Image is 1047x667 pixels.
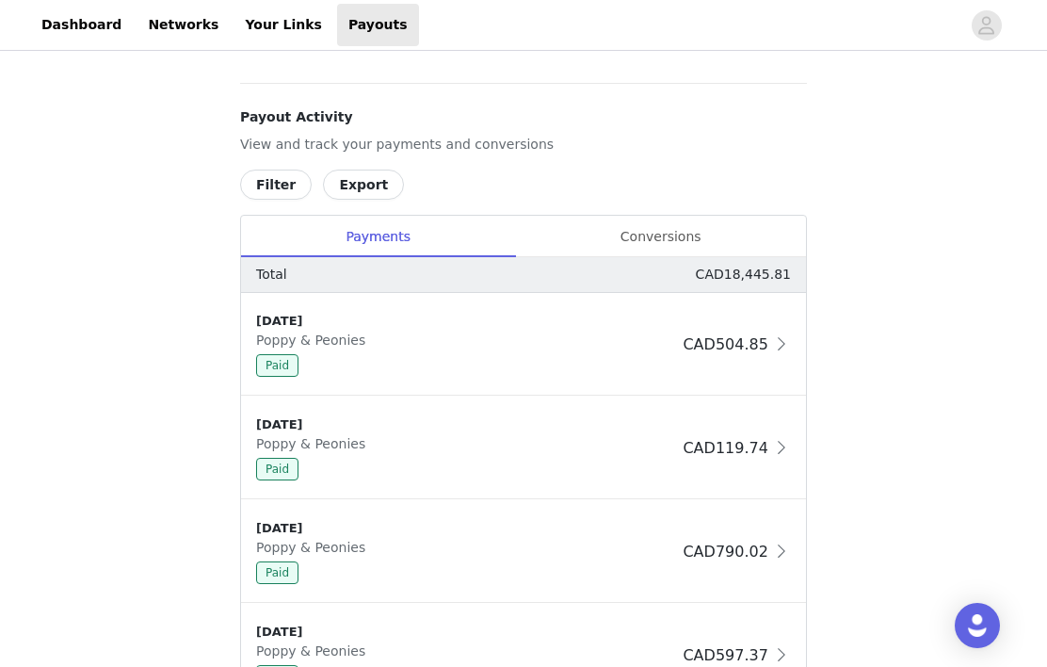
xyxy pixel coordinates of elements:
[241,216,515,258] div: Payments
[240,170,312,200] button: Filter
[30,4,133,46] a: Dashboard
[256,312,675,331] div: [DATE]
[241,293,806,397] div: clickable-list-item
[337,4,419,46] a: Payouts
[240,107,807,127] h4: Payout Activity
[683,543,767,561] span: CAD790.02
[696,265,791,285] p: CAD18,445.81
[256,623,675,642] div: [DATE]
[256,333,373,348] span: Poppy & Peonies
[683,439,767,457] span: CAD119.74
[683,335,767,353] span: CAD504.85
[256,519,675,538] div: [DATE]
[955,603,1000,648] div: Open Intercom Messenger
[683,646,767,664] span: CAD597.37
[323,170,404,200] button: Export
[256,436,373,451] span: Poppy & Peonies
[256,415,675,434] div: [DATE]
[256,458,298,480] span: Paid
[234,4,333,46] a: Your Links
[241,500,806,604] div: clickable-list-item
[256,265,287,285] p: Total
[515,216,806,258] div: Conversions
[241,397,806,500] div: clickable-list-item
[977,10,995,41] div: avatar
[256,643,373,659] span: Poppy & Peonies
[240,135,807,155] p: View and track your payments and conversions
[137,4,230,46] a: Networks
[256,561,298,584] span: Paid
[256,354,298,377] span: Paid
[256,540,373,555] span: Poppy & Peonies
